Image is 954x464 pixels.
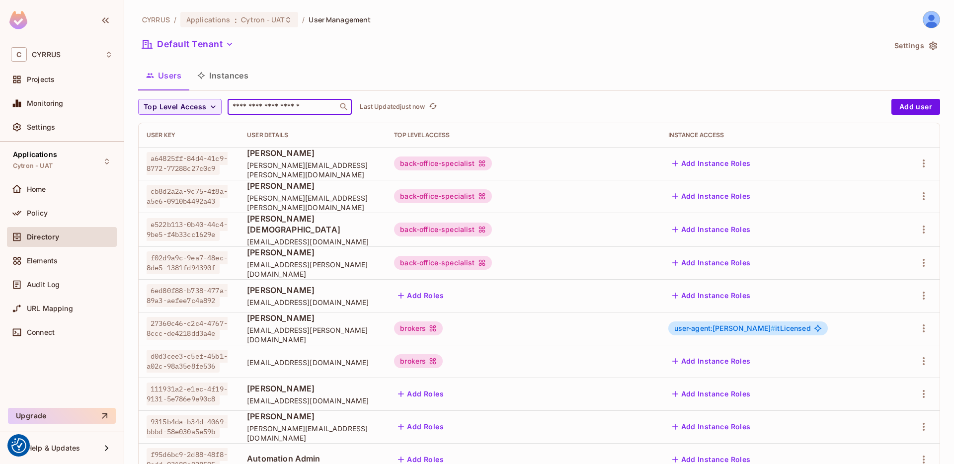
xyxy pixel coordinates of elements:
li: / [302,15,305,24]
span: Help & Updates [27,444,80,452]
div: User Details [247,131,378,139]
button: Add Instance Roles [668,288,755,304]
button: Add Roles [394,419,448,435]
div: Instance Access [668,131,889,139]
img: Revisit consent button [11,438,26,453]
span: [PERSON_NAME] [247,312,378,323]
span: [PERSON_NAME] [247,285,378,296]
span: [EMAIL_ADDRESS][PERSON_NAME][DOMAIN_NAME] [247,325,378,344]
span: Directory [27,233,59,241]
span: e522b113-0b40-44c4-9be5-f4b33cc1629e [147,218,228,241]
span: [EMAIL_ADDRESS][DOMAIN_NAME] [247,237,378,246]
button: Add Roles [394,288,448,304]
div: back-office-specialist [394,189,491,203]
span: Elements [27,257,58,265]
span: Connect [27,328,55,336]
span: Cytron - UAT [13,162,53,170]
span: [PERSON_NAME][EMAIL_ADDRESS][PERSON_NAME][DOMAIN_NAME] [247,160,378,179]
span: [EMAIL_ADDRESS][DOMAIN_NAME] [247,298,378,307]
button: Default Tenant [138,36,238,52]
div: back-office-specialist [394,256,491,270]
button: Add Instance Roles [668,222,755,237]
span: URL Mapping [27,305,73,312]
span: [EMAIL_ADDRESS][DOMAIN_NAME] [247,358,378,367]
span: cb8d2a2a-9c75-4f8a-a5e6-0910b4492a43 [147,185,228,208]
button: Add user [891,99,940,115]
button: Upgrade [8,408,116,424]
span: [PERSON_NAME] [247,247,378,258]
div: back-office-specialist [394,156,491,170]
button: Add Roles [394,386,448,402]
button: refresh [427,101,439,113]
img: SReyMgAAAABJRU5ErkJggg== [9,11,27,29]
button: Add Instance Roles [668,255,755,271]
span: Audit Log [27,281,60,289]
span: : [234,16,238,24]
button: Add Instance Roles [668,419,755,435]
span: C [11,47,27,62]
span: # [771,324,775,332]
div: User Key [147,131,231,139]
span: [PERSON_NAME][EMAIL_ADDRESS][DOMAIN_NAME] [247,424,378,443]
img: Antonín Lavička [923,11,940,28]
span: user-agent:[PERSON_NAME] [674,324,776,332]
button: Add Instance Roles [668,386,755,402]
span: [PERSON_NAME][DEMOGRAPHIC_DATA] [247,213,378,235]
span: [PERSON_NAME] [247,180,378,191]
li: / [174,15,176,24]
p: Last Updated just now [360,103,425,111]
span: Home [27,185,46,193]
span: the active workspace [142,15,170,24]
button: Settings [890,38,940,54]
button: Add Instance Roles [668,155,755,171]
span: [PERSON_NAME][EMAIL_ADDRESS][PERSON_NAME][DOMAIN_NAME] [247,193,378,212]
div: back-office-specialist [394,223,491,236]
button: Add Instance Roles [668,353,755,369]
span: f02d9a9c-9ea7-48ec-8de5-1381fd94390f [147,251,228,274]
span: itLicensed [674,324,811,332]
span: [EMAIL_ADDRESS][DOMAIN_NAME] [247,396,378,405]
button: Users [138,63,189,88]
span: User Management [309,15,371,24]
span: d0d3cee3-c5ef-45b1-a02c-98a35e8fe536 [147,350,228,373]
button: Add Instance Roles [668,188,755,204]
span: 111931a2-e1ec-4f19-9131-5e786e9e90c8 [147,383,228,405]
span: 27360c46-c2c4-4767-8ccc-de4218dd3a4e [147,317,228,340]
span: 6ed80f88-b738-477a-89a3-aefee7c4a892 [147,284,228,307]
span: Settings [27,123,55,131]
span: [PERSON_NAME] [247,383,378,394]
div: brokers [394,354,443,368]
button: Consent Preferences [11,438,26,453]
span: [PERSON_NAME] [247,148,378,158]
span: Automation Admin [247,453,378,464]
span: Monitoring [27,99,64,107]
span: Projects [27,76,55,83]
span: 9315b4da-b34d-4069-bbbd-58e030a5e59b [147,415,228,438]
button: Instances [189,63,256,88]
div: brokers [394,321,443,335]
span: a64825ff-84d4-41c9-8772-77288c27c0c9 [147,152,228,175]
span: Top Level Access [144,101,206,113]
button: Top Level Access [138,99,222,115]
span: [EMAIL_ADDRESS][PERSON_NAME][DOMAIN_NAME] [247,260,378,279]
span: Cytron - UAT [241,15,285,24]
span: Applications [13,151,57,158]
span: Applications [186,15,231,24]
span: refresh [429,102,437,112]
span: Workspace: CYRRUS [32,51,61,59]
span: Click to refresh data [425,101,439,113]
span: Policy [27,209,48,217]
div: Top Level Access [394,131,652,139]
span: [PERSON_NAME] [247,411,378,422]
